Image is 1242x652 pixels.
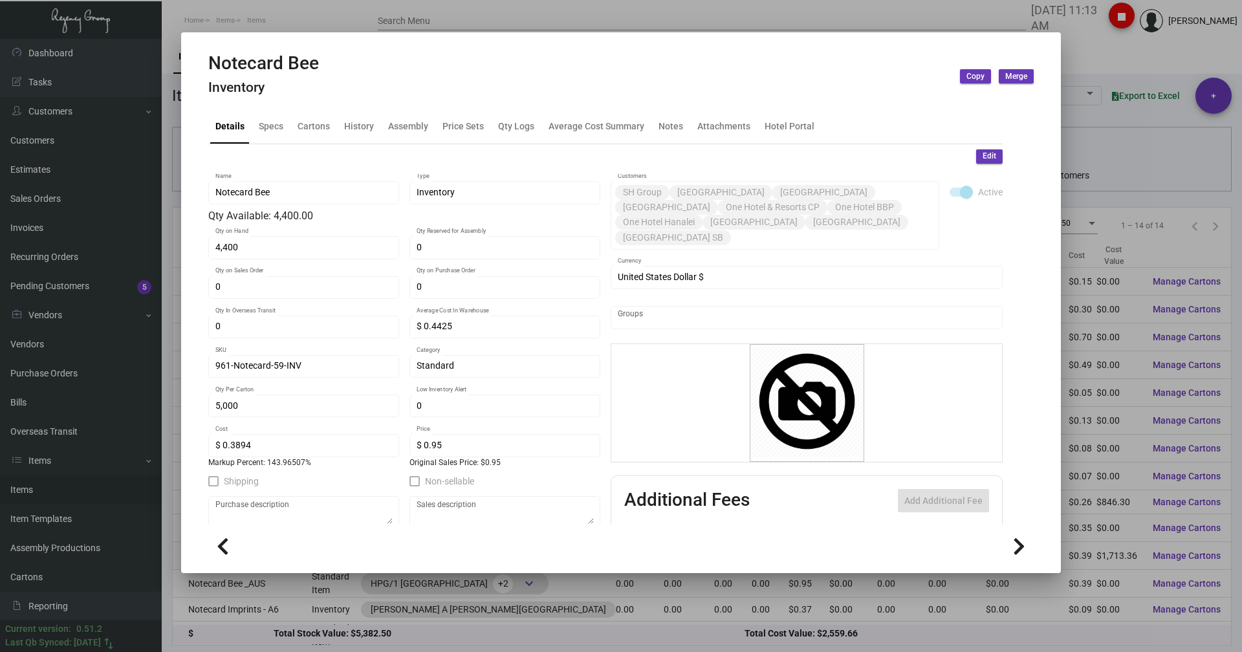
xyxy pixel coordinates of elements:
[718,200,827,215] mat-chip: One Hotel & Resorts CP
[624,489,750,512] h2: Additional Fees
[772,185,875,200] mat-chip: [GEOGRAPHIC_DATA]
[224,473,259,489] span: Shipping
[670,185,772,200] mat-chip: [GEOGRAPHIC_DATA]
[615,185,670,200] mat-chip: SH Group
[259,119,283,133] div: Specs
[425,473,474,489] span: Non-sellable
[76,622,102,636] div: 0.51.2
[765,119,814,133] div: Hotel Portal
[215,119,245,133] div: Details
[208,208,600,224] div: Qty Available: 4,400.00
[697,119,750,133] div: Attachments
[659,119,683,133] div: Notes
[978,184,1003,200] span: Active
[734,232,933,243] input: Add new..
[983,151,996,162] span: Edit
[344,119,374,133] div: History
[703,215,805,230] mat-chip: [GEOGRAPHIC_DATA]
[898,489,989,512] button: Add Additional Fee
[1005,71,1027,82] span: Merge
[618,312,996,323] input: Add new..
[208,80,319,96] h4: Inventory
[805,215,908,230] mat-chip: [GEOGRAPHIC_DATA]
[498,119,534,133] div: Qty Logs
[999,69,1034,83] button: Merge
[549,119,644,133] div: Average Cost Summary
[5,636,101,649] div: Last Qb Synced: [DATE]
[615,230,731,245] mat-chip: [GEOGRAPHIC_DATA] SB
[960,69,991,83] button: Copy
[442,119,484,133] div: Price Sets
[615,215,703,230] mat-chip: One Hotel Hanalei
[615,200,718,215] mat-chip: [GEOGRAPHIC_DATA]
[388,119,428,133] div: Assembly
[827,200,902,215] mat-chip: One Hotel BBP
[5,622,71,636] div: Current version:
[208,52,319,74] h2: Notecard Bee
[904,495,983,506] span: Add Additional Fee
[966,71,985,82] span: Copy
[298,119,330,133] div: Cartons
[976,149,1003,164] button: Edit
